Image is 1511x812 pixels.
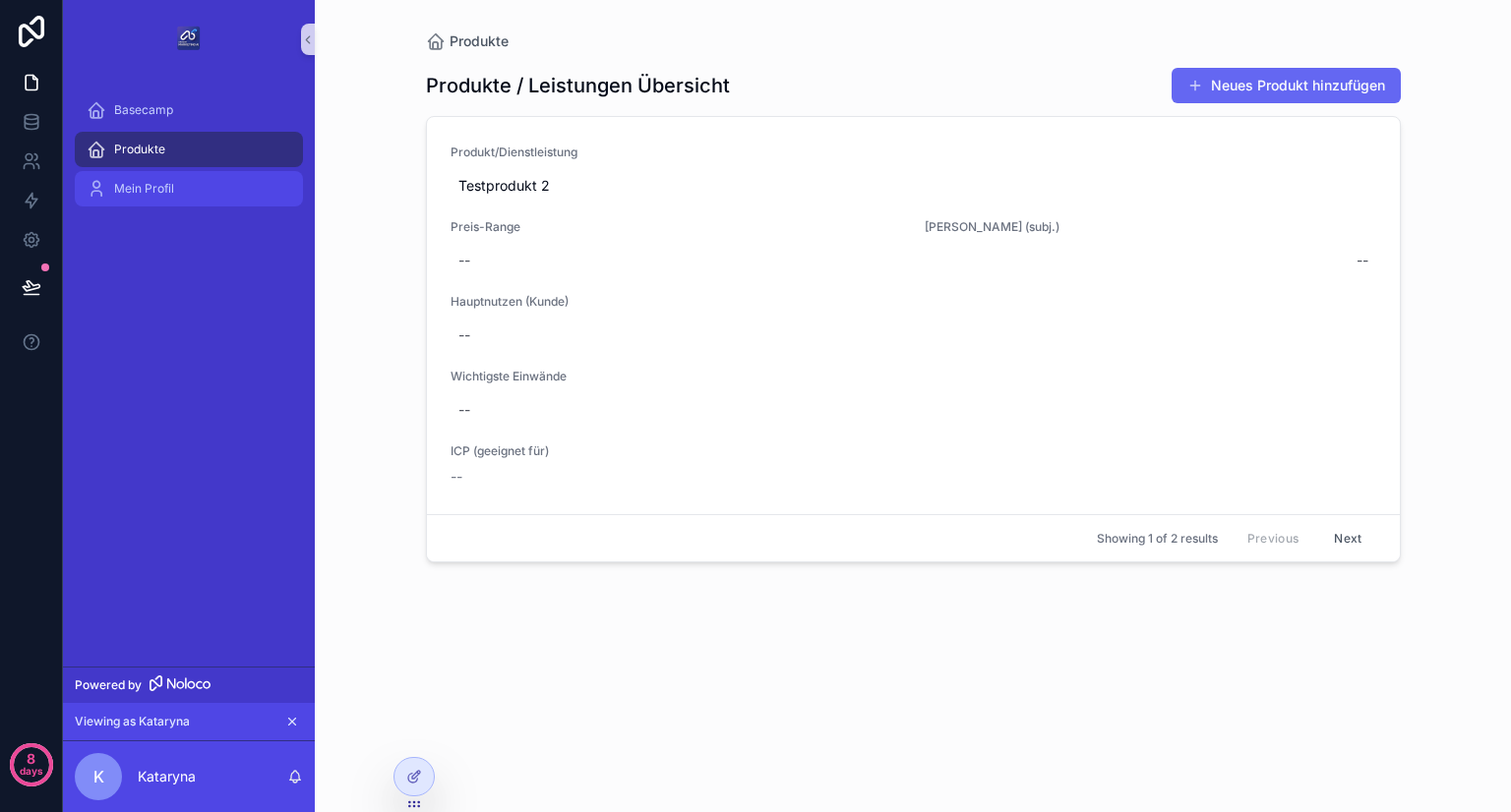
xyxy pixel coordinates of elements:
[75,677,142,693] span: Powered by
[63,79,315,232] div: scrollable content
[451,369,1376,384] span: Wichtigste Einwände
[458,325,470,345] div: --
[114,181,174,197] span: Mein Profil
[426,31,509,51] a: Produkte
[451,467,462,487] span: --
[1320,523,1375,553] button: Next
[20,757,43,784] p: days
[1097,531,1218,547] span: Showing 1 of 2 results
[925,219,1376,235] span: [PERSON_NAME] (subj.)
[450,31,509,51] span: Produkte
[63,667,315,703] a: Powered by
[458,251,470,270] div: --
[426,72,730,99] h1: Produkte / Leistungen Übersicht
[75,92,303,128] a: Basecamp
[75,714,190,729] span: Viewing as Kataryna
[173,24,205,55] img: App logo
[138,767,196,786] p: Kataryna
[114,102,173,118] span: Basecamp
[27,749,35,769] p: 8
[93,765,104,788] span: K
[1357,251,1368,270] div: --
[458,400,470,420] div: --
[1172,68,1401,103] button: Neues Produkt hinzufügen
[114,142,165,157] span: Produkte
[75,132,303,167] a: Produkte
[75,171,303,206] a: Mein Profil
[458,176,1368,196] span: Testprodukt 2
[451,294,1376,310] span: Hauptnutzen (Kunde)
[451,219,902,235] span: Preis-Range
[451,145,1376,160] span: Produkt/Dienstleistung
[451,443,664,459] span: ICP (geeignet für)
